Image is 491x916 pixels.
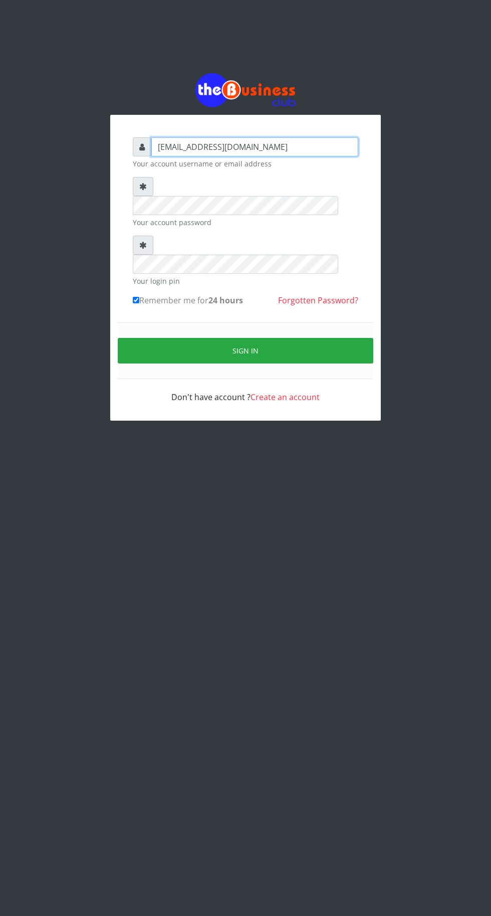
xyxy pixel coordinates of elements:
button: Sign in [118,338,373,363]
input: Remember me for24 hours [133,297,139,303]
a: Create an account [251,392,320,403]
label: Remember me for [133,294,243,306]
div: Don't have account ? [133,379,358,403]
a: Forgotten Password? [278,295,358,306]
small: Your login pin [133,276,358,286]
input: Username or email address [151,137,358,156]
b: 24 hours [208,295,243,306]
small: Your account password [133,217,358,228]
small: Your account username or email address [133,158,358,169]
